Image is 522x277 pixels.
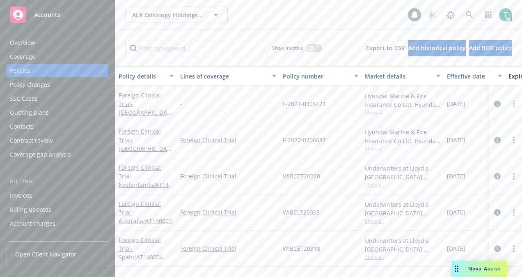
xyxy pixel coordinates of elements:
span: - [180,99,182,108]
span: Nova Assist [468,265,501,272]
div: Installment plans [10,231,58,244]
div: Quoting plans [10,106,49,119]
span: ALX Oncology Holdings Inc. [132,11,203,19]
span: Show all [365,181,440,188]
div: Coverage gap analysis [10,148,71,161]
span: Add historical policy [408,44,466,52]
a: more [509,244,519,254]
a: Coverage gap analysis [7,148,108,161]
a: more [509,171,519,181]
button: Policy details [115,66,177,86]
div: Underwriters at Lloyd's, [GEOGRAPHIC_DATA], [PERSON_NAME] of [GEOGRAPHIC_DATA], Clinical Trials I... [365,164,440,181]
button: Add historical policy [408,40,466,56]
span: WIBCLT20355 [283,208,320,217]
button: Market details [362,66,444,86]
span: Show inactive [272,44,303,51]
div: Overview [10,36,35,49]
div: Drag to move [451,261,462,277]
div: Lines of coverage [180,72,267,81]
span: Add BOR policy [469,44,512,52]
span: F-2020-0706687 [283,136,326,144]
button: Export to CSV [366,40,405,56]
div: SSC Cases [10,92,38,105]
div: Policies [10,64,30,77]
div: Contract review [10,134,53,147]
button: ALX Oncology Holdings Inc. [125,7,228,23]
a: Quoting plans [7,106,108,119]
div: Effective date [447,72,493,81]
div: Hyundai Marine & Fire Insurance Co Ltd, Hyundai Insurance, Clinical Trials Insurance Services Lim... [365,92,440,109]
a: Account charges [7,217,108,230]
span: [DATE] [447,172,465,180]
div: Contacts [10,120,34,133]
div: Billing [7,178,108,186]
div: Policy details [119,72,165,81]
span: Show all [365,254,440,261]
div: Invoices [10,189,32,202]
span: F-2021-0305121 [283,99,326,108]
span: WIBCET20318 [283,244,320,253]
div: Hyundai Marine & Fire Insurance Co Ltd, Hyundai Insurance, Clinical Trials Insurance Services Lim... [365,128,440,145]
a: Coverage [7,50,108,63]
a: Foreign Clinical Trial [119,236,163,261]
a: Invoices [7,189,108,202]
span: WIBCET20320 [283,172,320,180]
div: Billing updates [10,203,51,216]
div: Policy changes [10,78,50,91]
a: Foreign Clinical Trial [119,91,170,125]
div: Underwriters at Lloyd's, [GEOGRAPHIC_DATA], [PERSON_NAME] of [GEOGRAPHIC_DATA], Clinical Trials I... [365,200,440,217]
a: circleInformation [492,99,502,109]
span: Show all [365,217,440,224]
a: Billing updates [7,203,108,216]
a: Foreign Clinical Trial [180,136,276,144]
span: [DATE] [447,208,465,217]
a: Search [461,7,478,23]
a: Policy changes [7,78,108,91]
a: Contacts [7,120,108,133]
a: circleInformation [492,244,502,254]
span: Accounts [34,12,60,18]
a: more [509,99,519,109]
span: Show all [365,145,440,152]
a: Installment plans [7,231,108,244]
span: - [GEOGRAPHIC_DATA]/AT148001 [119,100,172,125]
input: Filter by keyword... [125,40,267,56]
a: Foreign Clinical Trial [119,200,172,225]
a: Switch app [480,7,497,23]
a: Foreign Clinical Trial [180,208,276,217]
span: Open Client Navigator [15,250,76,259]
button: Policy number [279,66,362,86]
span: [DATE] [447,136,465,144]
div: Market details [365,72,431,81]
button: Effective date [444,66,505,86]
a: Stop snowing [424,7,440,23]
a: SSC Cases [7,92,108,105]
span: [DATE] [447,244,465,253]
a: Overview [7,36,108,49]
span: - Netherlands/AT148003 [119,172,173,197]
a: Report a Bug [442,7,459,23]
div: Policy number [283,72,349,81]
a: Foreign Clinical Trial [180,172,276,180]
span: - [GEOGRAPHIC_DATA]/AT148003 [119,136,172,161]
div: Underwriters at Lloyd's, [GEOGRAPHIC_DATA], [PERSON_NAME] of [GEOGRAPHIC_DATA], Clinical Trials I... [365,236,440,254]
span: [DATE] [447,99,465,108]
a: more [509,208,519,217]
span: Show all [365,109,440,116]
a: Foreign Clinical Trial [180,244,276,253]
button: Nova Assist [451,261,507,277]
a: Accounts [7,3,108,26]
button: Add BOR policy [469,40,512,56]
a: Contract review [7,134,108,147]
a: circleInformation [492,208,502,217]
div: Account charges [10,217,55,230]
img: photo [499,8,512,21]
span: Export to CSV [366,44,405,52]
a: more [509,135,519,145]
a: Policies [7,64,108,77]
div: Coverage [10,50,35,63]
a: circleInformation [492,171,502,181]
a: Foreign Clinical Trial [119,164,172,197]
button: Lines of coverage [177,66,279,86]
a: Foreign Clinical Trial [119,127,170,161]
